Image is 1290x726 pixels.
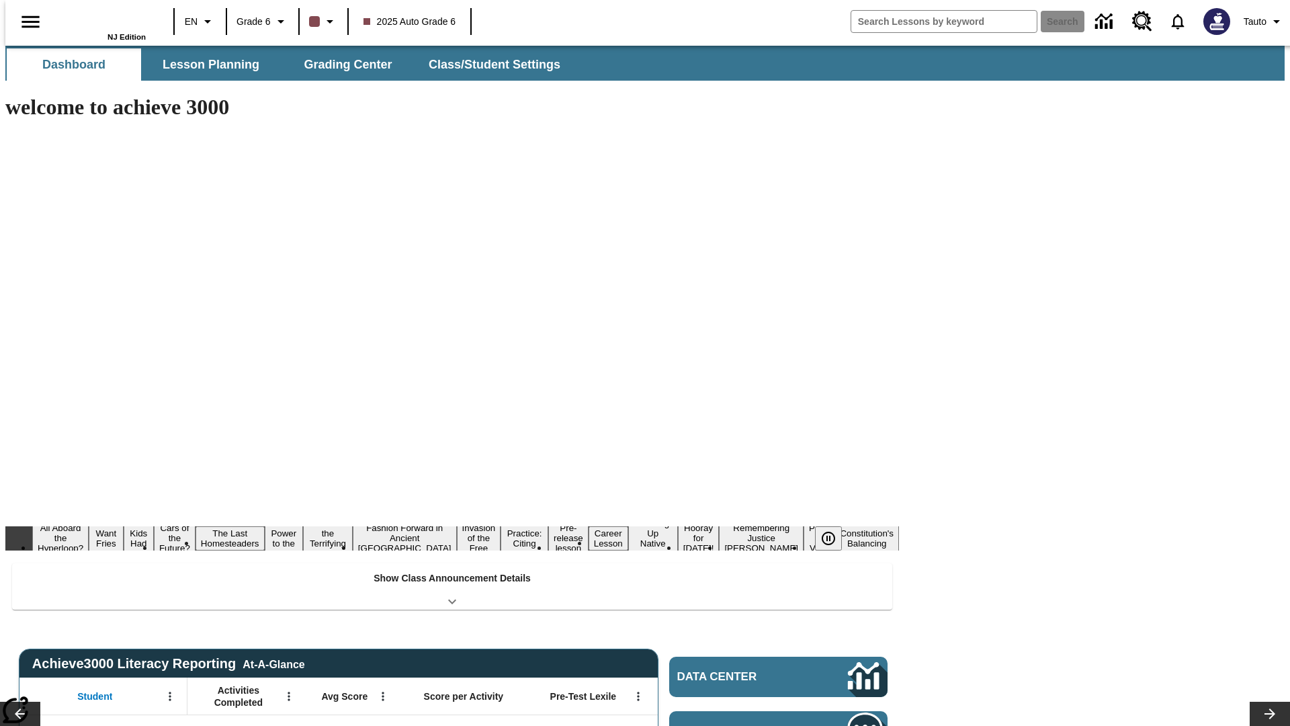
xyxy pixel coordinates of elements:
button: Class/Student Settings [418,48,571,81]
button: Slide 4 Cars of the Future? [154,521,196,555]
div: SubNavbar [5,46,1285,81]
span: Pre-Test Lexile [550,690,617,702]
button: Slide 11 Pre-release lesson [548,521,589,555]
button: Open Menu [628,686,648,707]
span: 2025 Auto Grade 6 [363,15,456,29]
img: Avatar [1203,8,1230,35]
a: Notifications [1160,4,1195,39]
span: Student [77,690,112,702]
button: Slide 8 Fashion Forward in Ancient Rome [353,521,457,555]
div: Home [58,5,146,41]
button: Open side menu [11,2,50,42]
button: Slide 12 Career Lesson [589,526,628,551]
button: Open Menu [373,686,393,707]
p: Show Class Announcement Details [374,571,531,586]
button: Grading Center [281,48,415,81]
a: Home [58,6,146,33]
button: Dashboard [7,48,141,81]
span: Avg Score [321,690,368,702]
span: Score per Activity [424,690,504,702]
button: Slide 14 Hooray for Constitution Day! [678,521,720,555]
h1: welcome to achieve 3000 [5,95,899,120]
a: Resource Center, Will open in new tab [1124,3,1160,40]
div: At-A-Glance [243,656,304,671]
button: Slide 10 Mixed Practice: Citing Evidence [501,516,548,561]
button: Slide 16 Point of View [804,521,834,555]
a: Data Center [669,657,888,697]
span: Data Center [677,670,803,684]
span: Grade 6 [236,15,271,29]
button: Profile/Settings [1238,9,1290,34]
button: Slide 17 The Constitution's Balancing Act [834,516,899,561]
span: Achieve3000 Literacy Reporting [32,656,305,672]
button: Open Menu [160,686,180,707]
span: EN [185,15,198,29]
a: Data Center [1087,3,1124,40]
button: Lesson Planning [144,48,278,81]
span: NJ Edition [107,33,146,41]
button: Language: EN, Select a language [179,9,222,34]
div: Pause [815,526,855,551]
button: Slide 2 Do You Want Fries With That? [89,506,123,571]
button: Grade: Grade 6, Select a grade [231,9,294,34]
button: Slide 3 Dirty Jobs Kids Had To Do [124,506,154,571]
button: Slide 7 Attack of the Terrifying Tomatoes [303,516,353,561]
span: Activities Completed [194,684,283,709]
button: Select a new avatar [1195,4,1238,39]
button: Open Menu [279,686,299,707]
button: Slide 6 Solar Power to the People [265,516,304,561]
button: Class color is dark brown. Change class color [304,9,343,34]
button: Pause [815,526,842,551]
div: SubNavbar [5,48,572,81]
div: Show Class Announcement Details [12,563,892,610]
span: Tauto [1244,15,1266,29]
button: Slide 13 Cooking Up Native Traditions [628,516,678,561]
button: Lesson carousel, Next [1250,702,1290,726]
button: Slide 5 The Last Homesteaders [196,526,265,551]
input: search field [851,11,1037,32]
button: Slide 15 Remembering Justice O'Connor [719,521,804,555]
button: Slide 9 The Invasion of the Free CD [457,511,501,565]
button: Slide 1 All Aboard the Hyperloop? [32,521,89,555]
